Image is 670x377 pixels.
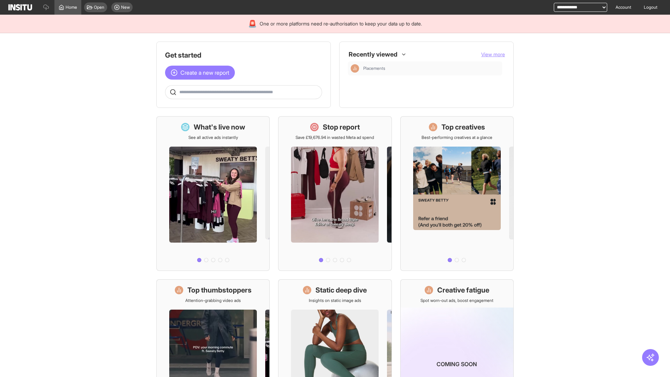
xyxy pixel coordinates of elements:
[94,5,104,10] span: Open
[441,122,485,132] h1: Top creatives
[260,20,422,27] span: One or more platforms need re-authorisation to keep your data up to date.
[8,4,32,10] img: Logo
[187,285,252,295] h1: Top thumbstoppers
[185,298,241,303] p: Attention-grabbing video ads
[400,116,514,271] a: Top creativesBest-performing creatives at a glance
[481,51,505,57] span: View more
[165,66,235,80] button: Create a new report
[180,68,229,77] span: Create a new report
[422,135,492,140] p: Best-performing creatives at a glance
[194,122,245,132] h1: What's live now
[188,135,238,140] p: See all active ads instantly
[165,50,322,60] h1: Get started
[351,64,359,73] div: Insights
[323,122,360,132] h1: Stop report
[481,51,505,58] button: View more
[121,5,130,10] span: New
[363,66,385,71] span: Placements
[296,135,374,140] p: Save £19,676.94 in wasted Meta ad spend
[363,66,499,71] span: Placements
[315,285,367,295] h1: Static deep dive
[156,116,270,271] a: What's live nowSee all active ads instantly
[248,19,257,29] div: 🚨
[66,5,77,10] span: Home
[309,298,361,303] p: Insights on static image ads
[278,116,392,271] a: Stop reportSave £19,676.94 in wasted Meta ad spend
